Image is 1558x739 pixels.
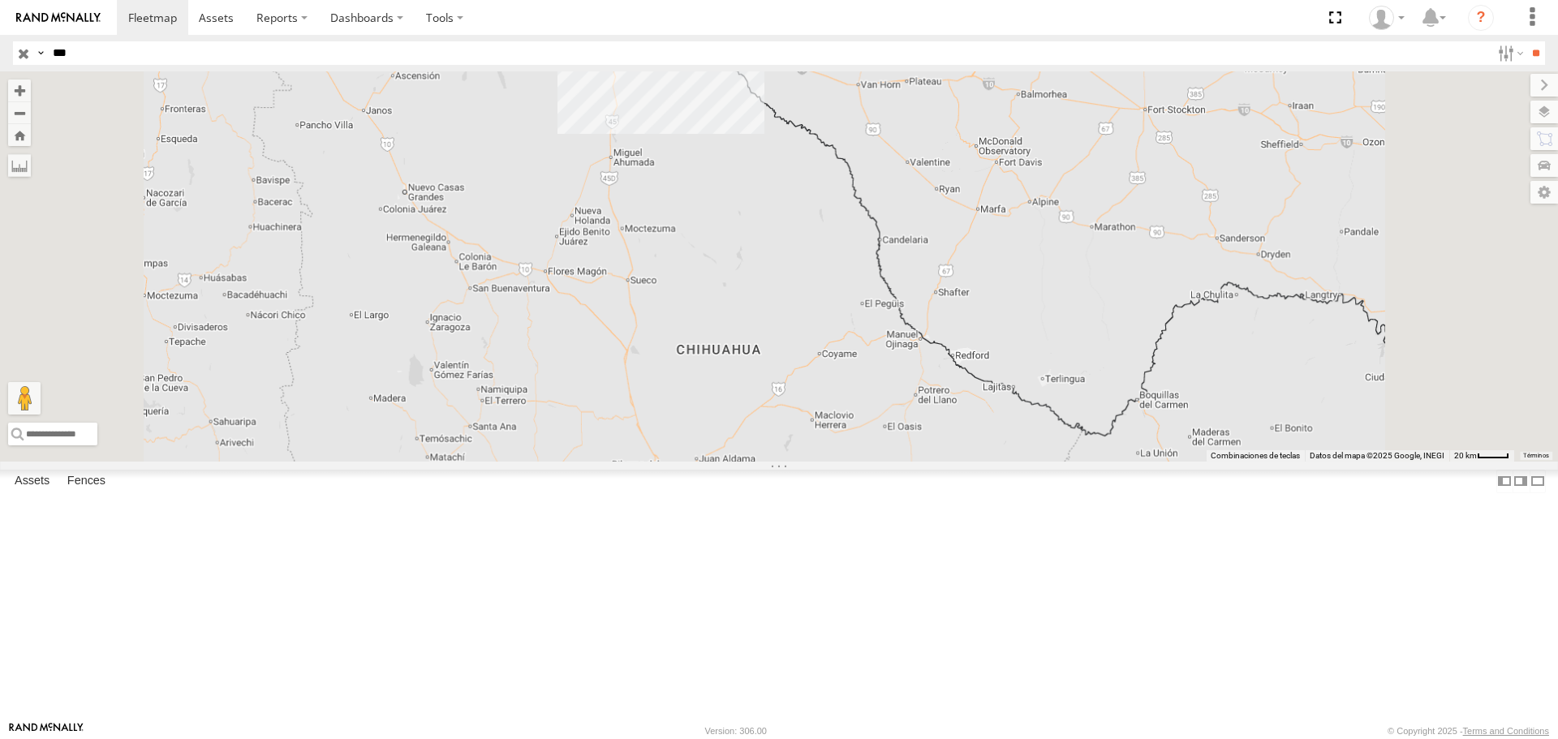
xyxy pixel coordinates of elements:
[59,470,114,493] label: Fences
[1530,181,1558,204] label: Map Settings
[1310,451,1444,460] span: Datos del mapa ©2025 Google, INEGI
[34,41,47,65] label: Search Query
[1211,450,1300,462] button: Combinaciones de teclas
[8,382,41,415] button: Arrastra al hombrecito al mapa para abrir Street View
[1496,470,1513,493] label: Dock Summary Table to the Left
[705,726,767,736] div: Version: 306.00
[1523,452,1549,458] a: Términos (se abre en una nueva pestaña)
[8,154,31,177] label: Measure
[8,79,31,101] button: Zoom in
[8,124,31,146] button: Zoom Home
[1449,450,1514,462] button: Escala del mapa: 20 km por 36 píxeles
[1454,451,1477,460] span: 20 km
[1530,470,1546,493] label: Hide Summary Table
[6,470,58,493] label: Assets
[1491,41,1526,65] label: Search Filter Options
[1463,726,1549,736] a: Terms and Conditions
[1513,470,1529,493] label: Dock Summary Table to the Right
[1468,5,1494,31] i: ?
[8,101,31,124] button: Zoom out
[9,723,84,739] a: Visit our Website
[1363,6,1410,30] div: carolina herrera
[16,12,101,24] img: rand-logo.svg
[1388,726,1549,736] div: © Copyright 2025 -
